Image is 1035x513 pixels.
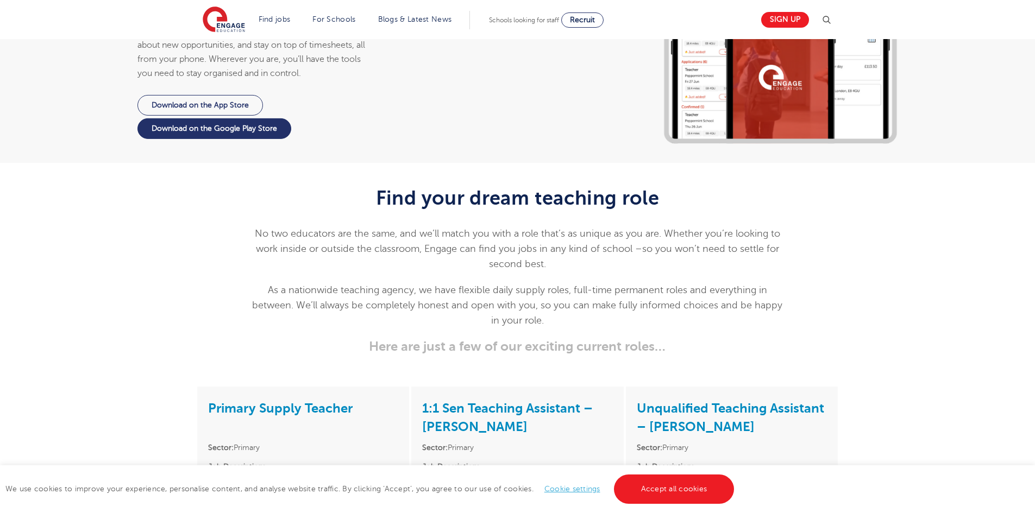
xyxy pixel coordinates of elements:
[5,485,737,493] span: We use cookies to improve your experience, personalise content, and analyse website traffic. By c...
[637,444,662,452] strong: Sector:
[255,228,780,269] span: No two educators are the same, and we’ll match you with a role that’s as unique as you are. Wheth...
[378,15,452,23] a: Blogs & Latest News
[422,441,612,454] li: Primary
[251,187,784,210] h2: Find your dream teaching role
[422,401,593,434] a: 1:1 Sen Teaching Assistant – [PERSON_NAME]
[544,485,600,493] a: Cookie settings
[137,94,263,115] a: Download on the App Store
[203,7,245,34] img: Engage Education
[570,16,595,24] span: Recruit
[761,12,809,28] a: Sign up
[637,441,827,454] li: Primary
[137,23,372,80] p: Update your calendar, manage availability, get notified about new opportunities, and stay on top ...
[251,339,784,354] h3: Here are just a few of our exciting current roles…
[208,401,353,416] a: Primary Supply Teacher
[637,401,824,434] a: Unqualified Teaching Assistant – [PERSON_NAME]
[137,118,291,138] a: Download on the Google Play Store
[422,444,448,452] strong: Sector:
[489,16,559,24] span: Schools looking for staff
[208,444,234,452] strong: Sector:
[637,463,694,471] strong: Job Description:
[561,12,604,28] a: Recruit
[312,15,355,23] a: For Schools
[252,284,782,326] span: As a nationwide teaching agency, we have flexible daily supply roles, full-time permanent roles a...
[208,463,265,471] strong: Job Description:
[422,463,479,471] strong: Job Description:
[259,15,291,23] a: Find jobs
[208,441,398,454] li: Primary
[614,474,735,504] a: Accept all cookies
